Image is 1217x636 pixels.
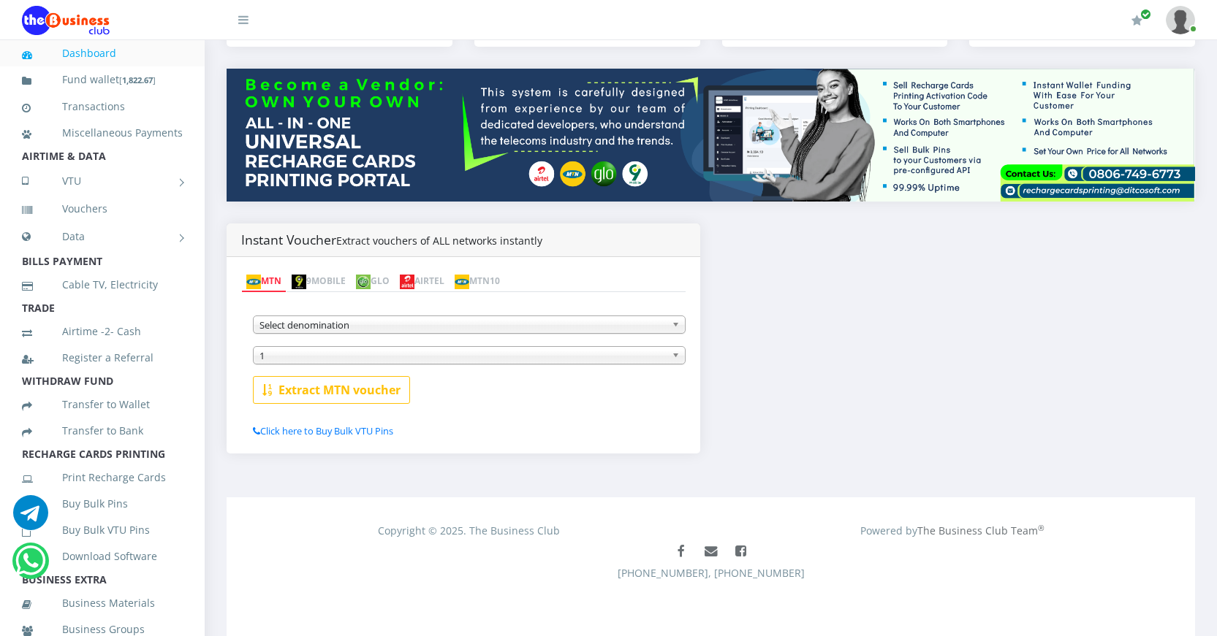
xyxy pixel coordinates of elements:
div: Powered by [711,523,1195,538]
a: Mail us [697,538,724,565]
a: Chat for support [13,506,48,530]
a: MTN10 [450,272,505,292]
b: Extract MTN voucher [278,382,401,398]
span: Renew/Upgrade Subscription [1140,9,1151,20]
a: AIRTEL [395,272,450,292]
img: airtel.png [400,275,414,289]
a: Dashboard [22,37,183,70]
a: Like The Business Club Page [667,538,694,565]
a: Business Materials [22,586,183,620]
a: Transfer to Wallet [22,388,183,421]
a: Click here to Buy Bulk VTU Pins [253,424,393,437]
a: Chat for support [15,554,45,578]
a: Transfer to Bank [22,414,183,448]
a: Miscellaneous Payments [22,116,183,150]
img: mtn.png [246,275,261,289]
a: Transactions [22,90,183,123]
a: Print Recharge Cards [22,461,183,494]
h4: Instant Voucher [241,232,686,248]
small: [ ] [119,74,156,85]
a: Data [22,218,183,255]
span: 1 [259,347,666,364]
img: mtn.png [455,275,469,289]
a: The Business Club Team® [917,524,1045,537]
a: MTN [241,272,287,292]
b: 1,822.67 [122,74,153,85]
img: multitenant_rcp.png [227,69,1195,202]
a: Cable TV, Electricity [22,268,183,302]
a: 9MOBILE [287,272,351,292]
small: Extract vouchers of ALL networks instantly [336,234,542,248]
a: Join The Business Club Group [727,538,754,565]
a: VTU [22,163,183,199]
a: GLO [351,272,395,292]
a: Buy Bulk Pins [22,487,183,521]
a: Download Software [22,540,183,573]
a: Buy Bulk VTU Pins [22,513,183,547]
div: [PHONE_NUMBER], [PHONE_NUMBER] [238,538,1184,611]
a: Vouchers [22,192,183,226]
img: glo.png [356,275,371,289]
img: User [1166,6,1195,34]
button: Extract MTN voucher [253,376,410,404]
div: Copyright © 2025. The Business Club [227,523,711,538]
sup: ® [1038,523,1045,533]
a: Airtime -2- Cash [22,315,183,348]
a: Register a Referral [22,341,183,375]
span: Select denomination [259,316,666,334]
a: Fund wallet[1,822.67] [22,63,183,97]
img: Logo [22,6,110,35]
img: 9mobile.png [292,275,306,289]
i: Renew/Upgrade Subscription [1131,15,1142,26]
